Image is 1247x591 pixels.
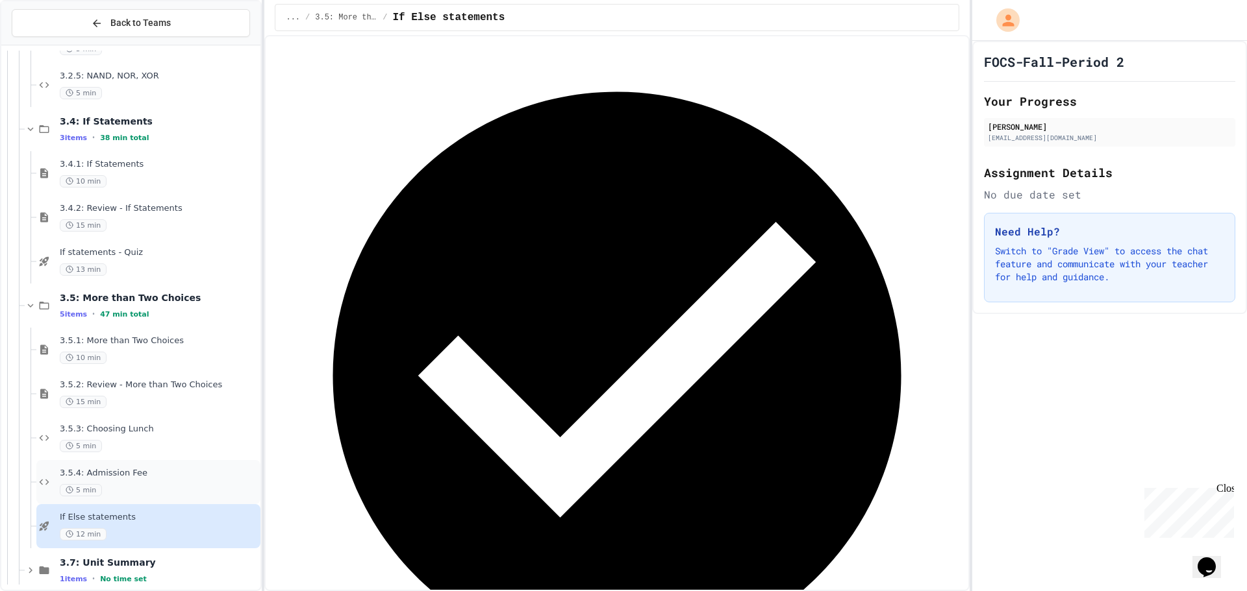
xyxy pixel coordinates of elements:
span: • [92,132,95,143]
span: 3.5.3: Choosing Lunch [60,424,258,435]
div: My Account [983,5,1023,35]
span: 3.5.2: Review - More than Two Choices [60,380,258,391]
span: 12 min [60,528,107,540]
div: [EMAIL_ADDRESS][DOMAIN_NAME] [988,133,1231,143]
span: 38 min total [100,134,149,142]
span: 10 min [60,352,107,364]
div: No due date set [984,187,1235,202]
span: 3.7: Unit Summary [60,557,258,568]
span: 15 min [60,219,107,232]
span: 47 min total [100,310,149,319]
span: ... [286,12,300,23]
span: If Else statements [392,10,505,25]
span: Back to Teams [110,16,171,30]
iframe: chat widget [1139,483,1234,538]
span: 5 min [60,484,102,496]
span: 3.4.2: Review - If Statements [60,203,258,214]
span: 5 items [60,310,87,319]
span: If Else statements [60,512,258,523]
span: If statements - Quiz [60,247,258,258]
span: 5 min [60,440,102,452]
span: 3.2.5: NAND, NOR, XOR [60,71,258,82]
span: 3.4.1: If Statements [60,159,258,170]
span: 3.5.4: Admission Fee [60,468,258,479]
h3: Need Help? [995,224,1224,239]
h2: Your Progress [984,92,1235,110]
button: Back to Teams [12,9,250,37]
span: 10 min [60,175,107,187]
span: / [383,12,387,23]
span: / [305,12,310,23]
span: 3.5: More than Two Choices [315,12,377,23]
span: • [92,573,95,584]
span: 13 min [60,263,107,276]
iframe: chat widget [1192,539,1234,578]
div: Chat with us now!Close [5,5,90,82]
span: 5 min [60,87,102,99]
span: No time set [100,575,147,583]
span: 1 items [60,575,87,583]
h2: Assignment Details [984,163,1235,182]
h1: FOCS-Fall-Period 2 [984,53,1124,71]
span: 3.5: More than Two Choices [60,292,258,304]
span: 3 items [60,134,87,142]
span: 15 min [60,396,107,408]
span: 3.4: If Statements [60,115,258,127]
span: • [92,309,95,319]
div: [PERSON_NAME] [988,121,1231,132]
p: Switch to "Grade View" to access the chat feature and communicate with your teacher for help and ... [995,245,1224,283]
span: 3.5.1: More than Two Choices [60,335,258,346]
